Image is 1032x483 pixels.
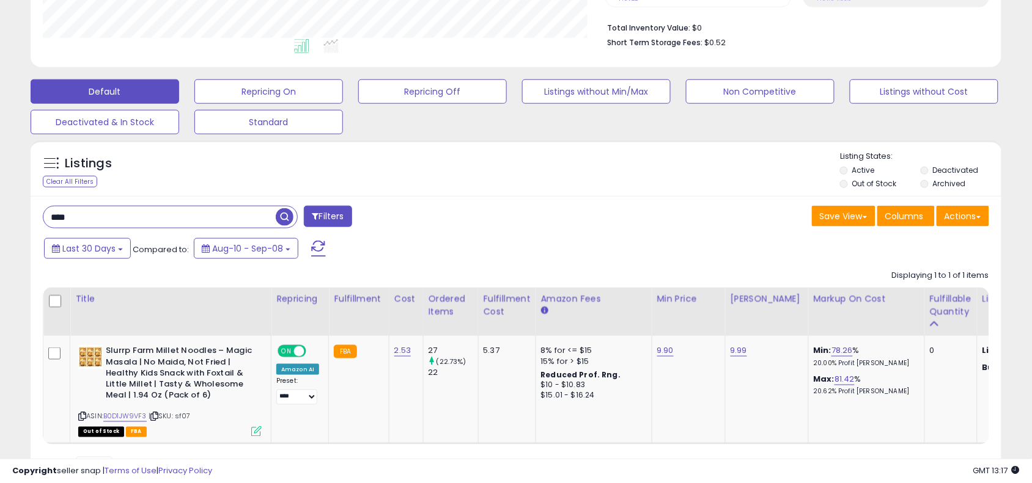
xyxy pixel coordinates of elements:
[731,344,748,357] a: 9.99
[541,369,621,380] b: Reduced Prof. Rng.
[437,357,466,366] small: (22.73%)
[892,270,989,281] div: Displaying 1 to 1 of 1 items
[541,391,643,401] div: $15.01 - $16.24
[484,345,526,356] div: 5.37
[522,79,671,104] button: Listings without Min/Max
[194,110,343,134] button: Standard
[657,344,674,357] a: 9.90
[835,373,855,385] a: 81.42
[731,292,803,305] div: [PERSON_NAME]
[840,151,1001,162] p: Listing States:
[705,37,726,48] span: $0.52
[304,346,324,357] span: OFF
[194,238,298,259] button: Aug-10 - Sep-08
[276,377,319,405] div: Preset:
[930,345,968,356] div: 0
[394,344,411,357] a: 2.53
[394,292,418,305] div: Cost
[126,427,147,437] span: FBA
[812,206,875,227] button: Save View
[133,244,189,255] span: Compared to:
[105,465,157,476] a: Terms of Use
[149,412,191,421] span: | SKU: sf07
[358,79,507,104] button: Repricing Off
[103,412,147,422] a: B0D1JW9VF3
[814,388,915,396] p: 20.62% Profit [PERSON_NAME]
[885,210,924,222] span: Columns
[75,292,266,305] div: Title
[78,427,124,437] span: All listings that are currently out of stock and unavailable for purchase on Amazon
[657,292,720,305] div: Min Price
[12,465,57,476] strong: Copyright
[31,79,179,104] button: Default
[65,155,112,172] h5: Listings
[808,288,924,336] th: The percentage added to the cost of goods (COGS) that forms the calculator for Min & Max prices.
[814,292,920,305] div: Markup on Cost
[933,178,966,189] label: Archived
[304,206,352,227] button: Filters
[78,345,262,435] div: ASIN:
[930,292,972,318] div: Fulfillable Quantity
[541,380,643,391] div: $10 - $10.83
[334,345,356,358] small: FBA
[276,364,319,375] div: Amazon AI
[43,176,97,187] div: Clear All Filters
[541,356,643,367] div: 15% for > $15
[814,344,832,356] b: Min:
[78,345,103,369] img: 51nL1UNOnJL._SL40_.jpg
[852,178,897,189] label: Out of Stock
[541,345,643,356] div: 8% for <= $15
[429,345,478,356] div: 27
[429,292,473,318] div: Ordered Items
[541,292,647,305] div: Amazon Fees
[484,292,531,318] div: Fulfillment Cost
[850,79,998,104] button: Listings without Cost
[276,292,323,305] div: Repricing
[106,345,254,405] b: Slurrp Farm Millet Noodles – Magic Masala | No Maida, Not Fried | Healthy Kids Snack with Foxtail...
[933,165,979,175] label: Deactivated
[852,165,875,175] label: Active
[62,242,116,255] span: Last 30 Days
[44,238,131,259] button: Last 30 Days
[814,345,915,368] div: %
[814,374,915,396] div: %
[31,110,179,134] button: Deactivated & In Stock
[429,367,478,378] div: 22
[158,465,212,476] a: Privacy Policy
[608,37,703,48] b: Short Term Storage Fees:
[831,344,853,357] a: 78.26
[194,79,343,104] button: Repricing On
[608,20,981,34] li: $0
[12,465,212,477] div: seller snap | |
[212,242,283,255] span: Aug-10 - Sep-08
[334,292,383,305] div: Fulfillment
[686,79,835,104] button: Non Competitive
[877,206,935,227] button: Columns
[541,305,548,316] small: Amazon Fees.
[937,206,989,227] button: Actions
[814,373,835,385] b: Max:
[279,346,294,357] span: ON
[608,23,691,33] b: Total Inventory Value:
[814,359,915,368] p: 20.00% Profit [PERSON_NAME]
[973,465,1020,476] span: 2025-10-9 13:17 GMT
